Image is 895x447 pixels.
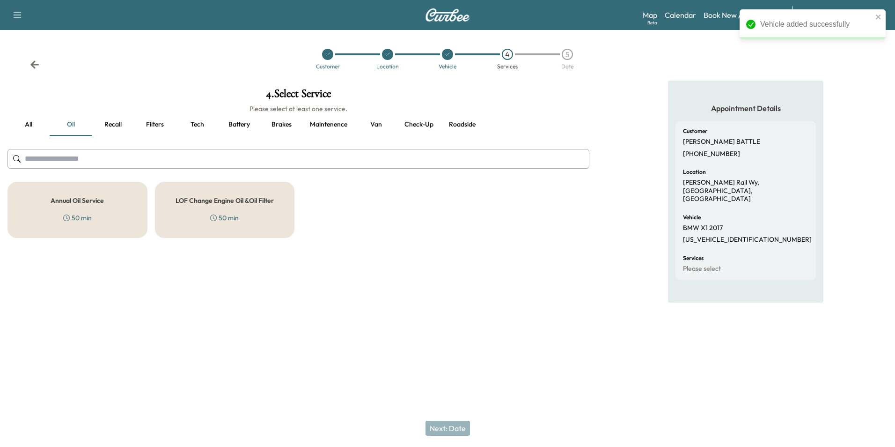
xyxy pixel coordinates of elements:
[176,113,218,136] button: Tech
[63,213,92,223] div: 50 min
[316,64,340,69] div: Customer
[562,49,573,60] div: 5
[7,88,589,104] h1: 4 . Select Service
[683,179,808,203] p: [PERSON_NAME] Rail Wy, [GEOGRAPHIC_DATA], [GEOGRAPHIC_DATA]
[683,255,704,261] h6: Services
[683,265,721,273] p: Please select
[665,9,696,21] a: Calendar
[92,113,134,136] button: Recall
[683,215,701,220] h6: Vehicle
[176,197,274,204] h5: LOF Change Engine Oil &Oil Filter
[50,113,92,136] button: Oil
[497,64,518,69] div: Services
[760,19,873,30] div: Vehicle added successfully
[704,9,783,21] a: Book New Appointment
[7,113,589,136] div: basic tabs example
[683,150,740,158] p: [PHONE_NUMBER]
[376,64,399,69] div: Location
[51,197,104,204] h5: Annual Oil Service
[355,113,397,136] button: Van
[675,103,816,113] h5: Appointment Details
[218,113,260,136] button: Battery
[134,113,176,136] button: Filters
[502,49,513,60] div: 4
[302,113,355,136] button: Maintenence
[7,113,50,136] button: all
[260,113,302,136] button: Brakes
[647,19,657,26] div: Beta
[441,113,483,136] button: Roadside
[683,138,760,146] p: [PERSON_NAME] BATTLE
[7,104,589,113] h6: Please select at least one service.
[561,64,573,69] div: Date
[683,169,706,175] h6: Location
[397,113,441,136] button: Check-up
[30,60,39,69] div: Back
[683,128,707,134] h6: Customer
[683,236,812,244] p: [US_VEHICLE_IDENTIFICATION_NUMBER]
[425,8,470,22] img: Curbee Logo
[643,9,657,21] a: MapBeta
[875,13,882,21] button: close
[210,213,239,223] div: 50 min
[683,224,723,232] p: BMW X1 2017
[439,64,456,69] div: Vehicle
